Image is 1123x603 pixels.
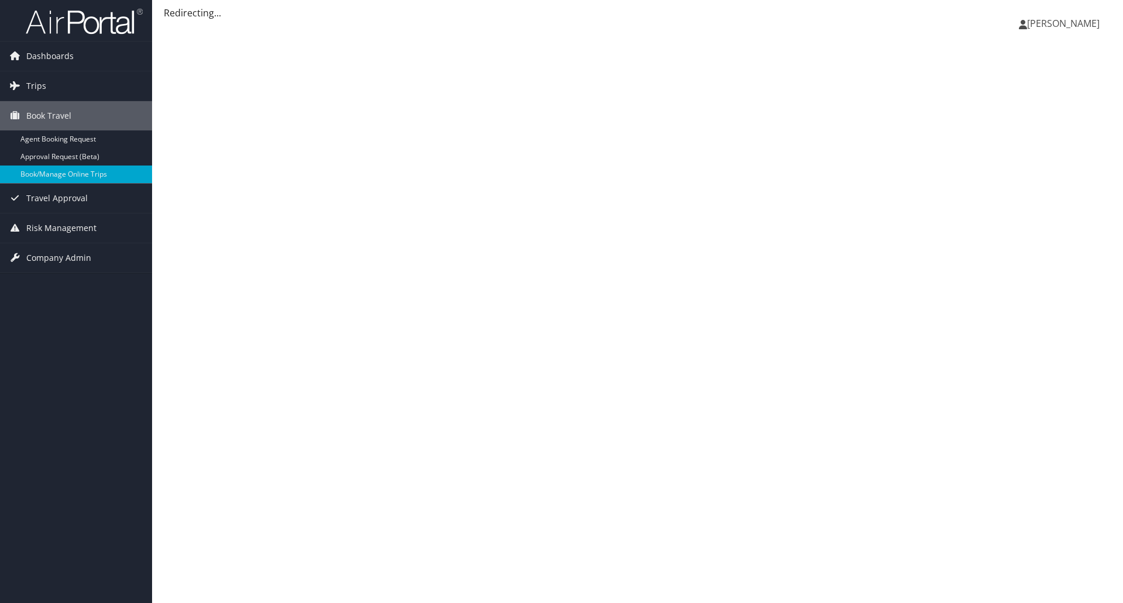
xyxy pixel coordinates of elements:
[26,184,88,213] span: Travel Approval
[26,101,71,130] span: Book Travel
[26,42,74,71] span: Dashboards
[1019,6,1111,41] a: [PERSON_NAME]
[26,213,97,243] span: Risk Management
[26,71,46,101] span: Trips
[26,243,91,273] span: Company Admin
[164,6,1111,20] div: Redirecting...
[26,8,143,35] img: airportal-logo.png
[1027,17,1100,30] span: [PERSON_NAME]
